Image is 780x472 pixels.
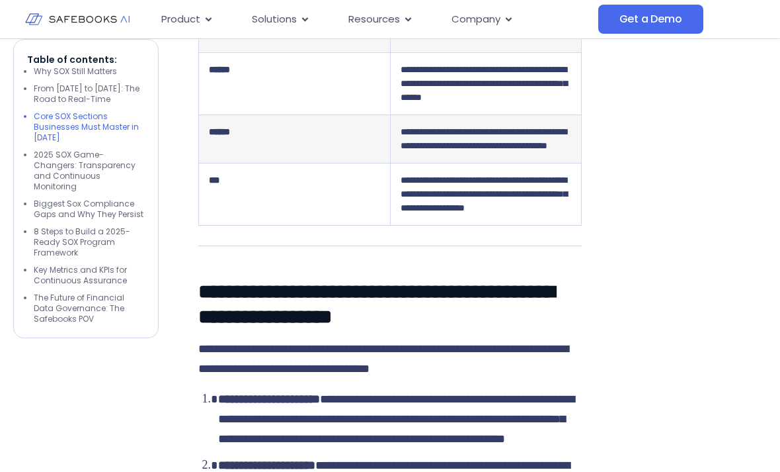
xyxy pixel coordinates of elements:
nav: Menu [151,7,598,32]
li: 2025 SOX Game-Changers: Transparency and Continuous Monitoring [34,150,145,192]
li: Core SOX Sections Businesses Must Master in [DATE] [34,111,145,143]
li: Key Metrics and KPIs for Continuous Assurance [34,265,145,286]
li: The Future of Financial Data Governance: The Safebooks POV [34,293,145,324]
span: Product [161,12,200,27]
li: Biggest Sox Compliance Gaps and Why They Persist [34,199,145,220]
li: 8 Steps to Build a 2025-Ready SOX Program Framework [34,226,145,258]
p: Table of contents: [27,53,145,66]
a: Get a Demo [598,5,703,34]
div: Menu Toggle [151,7,598,32]
li: From [DATE] to [DATE]: The Road to Real-Time [34,83,145,105]
span: Resources [348,12,400,27]
span: Company [451,12,500,27]
span: Solutions [252,12,297,27]
span: Get a Demo [619,13,682,26]
li: Why SOX Still Matters [34,66,145,77]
